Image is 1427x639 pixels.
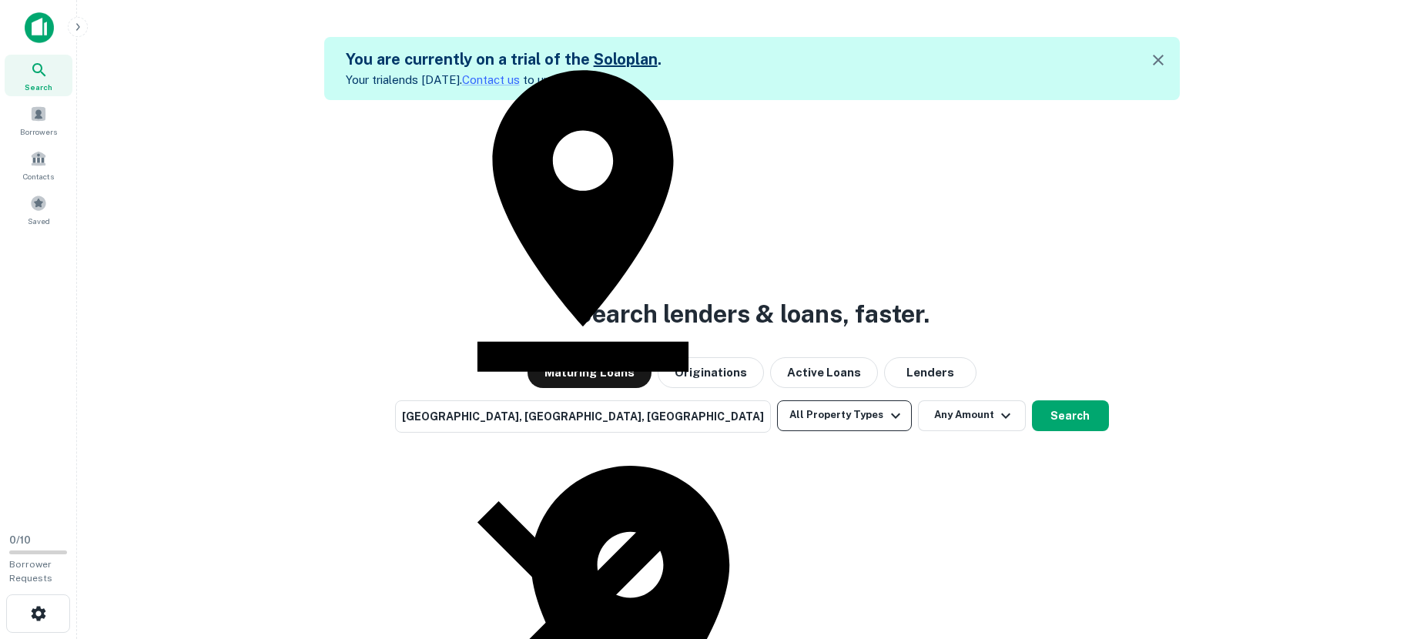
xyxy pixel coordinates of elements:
[884,357,976,388] button: Lenders
[777,400,911,431] button: All Property Types
[5,55,72,96] a: Search
[918,400,1026,431] button: Any Amount
[9,559,52,584] span: Borrower Requests
[346,48,662,71] h5: You are currently on a trial of the .
[23,170,54,182] span: Contacts
[28,215,50,227] span: Saved
[5,189,72,230] a: Saved
[402,410,764,423] span: [GEOGRAPHIC_DATA], [GEOGRAPHIC_DATA], [GEOGRAPHIC_DATA]
[9,534,31,546] span: 0 / 10
[25,12,54,43] img: capitalize-icon.png
[25,81,52,93] span: Search
[395,400,771,433] button: [GEOGRAPHIC_DATA], [GEOGRAPHIC_DATA], [GEOGRAPHIC_DATA]
[5,144,72,186] a: Contacts
[770,357,878,388] button: Active Loans
[5,99,72,141] a: Borrowers
[20,125,57,138] span: Borrowers
[1350,516,1427,590] iframe: Chat Widget
[1032,400,1109,431] button: Search
[346,71,662,89] p: Your trial ends [DATE]. to upgrade.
